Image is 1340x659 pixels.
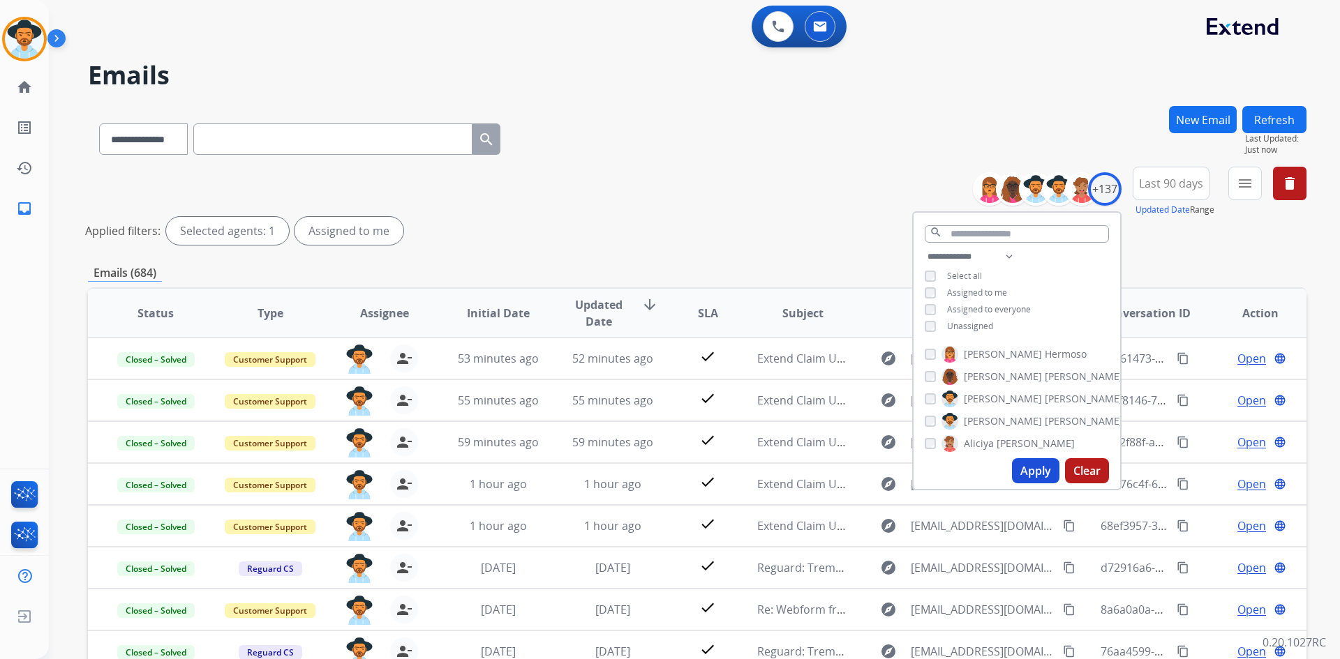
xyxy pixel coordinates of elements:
[880,517,897,534] mat-icon: explore
[225,352,315,367] span: Customer Support
[1101,644,1315,659] span: 76aa4599-ea2d-4254-8657-fb30c10b63b7
[1065,458,1109,483] button: Clear
[567,296,631,330] span: Updated Date
[595,602,630,617] span: [DATE]
[584,476,641,492] span: 1 hour ago
[1045,392,1123,406] span: [PERSON_NAME]
[16,160,33,176] mat-icon: history
[1063,520,1075,532] mat-icon: content_copy
[16,119,33,136] mat-icon: list_alt
[1101,560,1317,575] span: d72916a6-99b5-416a-aae3-a1ce083967d4
[911,392,1055,409] span: [EMAIL_ADDRESS][DOMAIN_NAME]
[1263,634,1326,651] p: 0.20.1027RC
[1088,172,1122,206] div: +137
[166,217,289,245] div: Selected agents: 1
[1139,181,1203,186] span: Last 90 days
[1245,133,1306,144] span: Last Updated:
[137,305,174,321] span: Status
[470,476,527,492] span: 1 hour ago
[964,347,1042,361] span: [PERSON_NAME]
[345,470,373,499] img: agent-avatar
[1237,175,1253,192] mat-icon: menu
[1281,175,1298,192] mat-icon: delete
[458,393,539,408] span: 55 minutes ago
[1012,458,1059,483] button: Apply
[117,520,195,534] span: Closed – Solved
[5,20,44,59] img: avatar
[880,434,897,450] mat-icon: explore
[458,434,539,450] span: 59 minutes ago
[1237,434,1266,450] span: Open
[911,559,1055,576] span: [EMAIL_ADDRESS][DOMAIN_NAME]
[88,264,162,282] p: Emails (684)
[345,386,373,416] img: agent-avatar
[1177,478,1189,490] mat-icon: content_copy
[1169,106,1237,133] button: New Email
[1192,289,1306,338] th: Action
[1101,602,1309,617] span: 8a6a0a0a-e932-4f25-b8ad-82696abf4dcf
[1101,518,1309,533] span: 68ef3957-3659-4828-9ecb-05c3832f4340
[1177,520,1189,532] mat-icon: content_copy
[947,287,1007,298] span: Assigned to me
[947,320,993,332] span: Unassigned
[1237,350,1266,367] span: Open
[757,476,868,492] span: Extend Claim Update
[699,515,716,532] mat-icon: check
[757,351,868,366] span: Extend Claim Update
[1237,476,1266,492] span: Open
[16,79,33,96] mat-icon: home
[225,520,315,534] span: Customer Support
[930,226,942,238] mat-icon: search
[1237,517,1266,534] span: Open
[1274,352,1286,365] mat-icon: language
[458,351,539,366] span: 53 minutes ago
[396,434,412,450] mat-icon: person_remove
[1237,392,1266,409] span: Open
[396,392,412,409] mat-icon: person_remove
[1101,305,1191,321] span: Conversation ID
[699,348,716,365] mat-icon: check
[964,414,1042,428] span: [PERSON_NAME]
[880,476,897,492] mat-icon: explore
[782,305,824,321] span: Subject
[1063,645,1075,658] mat-icon: content_copy
[964,437,994,450] span: Aliciya
[572,393,653,408] span: 55 minutes ago
[467,305,530,321] span: Initial Date
[396,517,412,534] mat-icon: person_remove
[1242,106,1306,133] button: Refresh
[225,478,315,492] span: Customer Support
[572,434,653,450] span: 59 minutes ago
[1177,561,1189,574] mat-icon: content_copy
[117,478,195,492] span: Closed – Solved
[396,350,412,367] mat-icon: person_remove
[880,559,897,576] mat-icon: explore
[345,344,373,374] img: agent-avatar
[699,390,716,407] mat-icon: check
[1177,645,1189,658] mat-icon: content_copy
[1063,561,1075,574] mat-icon: content_copy
[117,561,195,576] span: Closed – Solved
[88,61,1306,89] h2: Emails
[85,222,161,239] p: Applied filters:
[757,434,868,450] span: Extend Claim Update
[698,305,718,321] span: SLA
[757,560,933,575] span: Reguard: Tremendous Fulfillment
[396,476,412,492] mat-icon: person_remove
[1237,601,1266,618] span: Open
[699,557,716,574] mat-icon: check
[1245,144,1306,156] span: Just now
[345,596,373,625] img: agent-avatar
[1136,204,1190,215] button: Updated Date
[997,437,1075,450] span: [PERSON_NAME]
[1063,603,1075,616] mat-icon: content_copy
[117,394,195,409] span: Closed – Solved
[964,392,1042,406] span: [PERSON_NAME]
[478,131,495,148] mat-icon: search
[1133,167,1209,200] button: Last 90 days
[947,270,982,282] span: Select all
[239,561,302,576] span: Reguard CS
[345,512,373,541] img: agent-avatar
[641,296,658,313] mat-icon: arrow_downward
[470,518,527,533] span: 1 hour ago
